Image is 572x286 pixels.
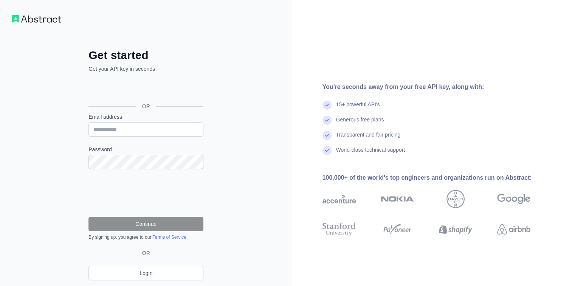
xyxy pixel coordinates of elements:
[322,190,356,208] img: accenture
[322,116,332,125] img: check mark
[322,131,332,140] img: check mark
[381,221,414,238] img: payoneer
[322,221,356,238] img: stanford university
[497,221,530,238] img: airbnb
[88,178,203,208] iframe: reCAPTCHA
[439,221,472,238] img: shopify
[88,65,203,73] p: Get your API key in seconds
[88,48,203,62] h2: Get started
[136,103,156,110] span: OR
[88,113,203,121] label: Email address
[381,190,414,208] img: nokia
[12,15,61,23] img: Workflow
[336,131,401,146] div: Transparent and fair pricing
[139,249,153,257] span: OR
[88,266,203,280] a: Login
[322,173,555,182] div: 100,000+ of the world's top engineers and organizations run on Abstract:
[152,235,186,240] a: Terms of Service
[322,82,555,92] div: You're seconds away from your free API key, along with:
[322,146,332,155] img: check mark
[88,217,203,231] button: Continue
[88,146,203,153] label: Password
[336,101,380,116] div: 15+ powerful API's
[88,234,203,240] div: By signing up, you agree to our .
[336,146,405,161] div: World-class technical support
[497,190,530,208] img: google
[322,101,332,110] img: check mark
[336,116,384,131] div: Generous free plans
[446,190,465,208] img: bayer
[85,81,206,98] iframe: Sign in with Google Button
